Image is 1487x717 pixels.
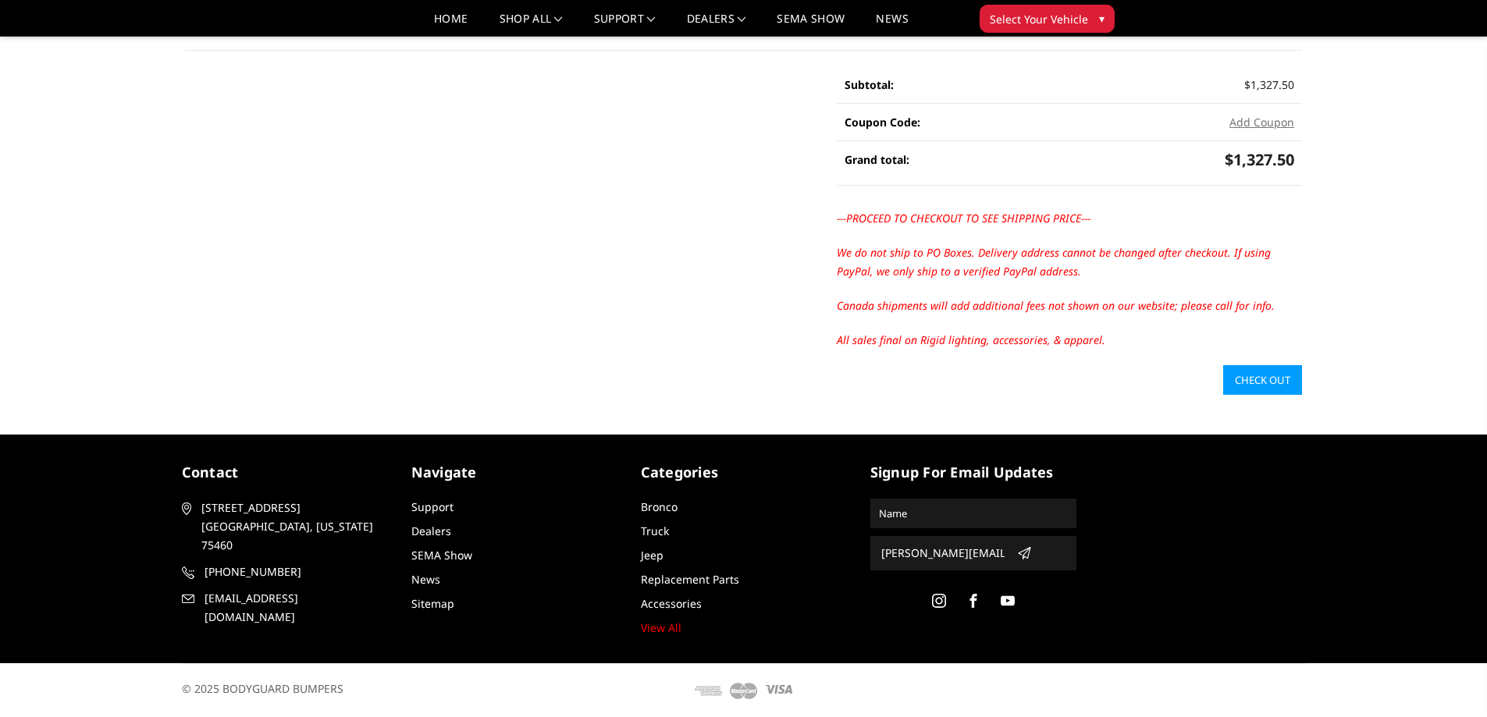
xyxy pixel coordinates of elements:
[777,13,845,36] a: SEMA Show
[641,524,669,538] a: Truck
[201,499,382,555] span: [STREET_ADDRESS] [GEOGRAPHIC_DATA], [US_STATE] 75460
[1223,365,1302,395] a: Check out
[845,152,909,167] strong: Grand total:
[641,596,702,611] a: Accessories
[182,589,388,626] a: [EMAIL_ADDRESS][DOMAIN_NAME]
[980,5,1115,33] button: Select Your Vehicle
[641,572,739,587] a: Replacement Parts
[411,499,454,514] a: Support
[411,548,472,563] a: SEMA Show
[205,563,386,581] span: [PHONE_NUMBER]
[641,499,678,514] a: Bronco
[837,331,1302,350] p: All sales final on Rigid lighting, accessories, & apparel.
[411,524,451,538] a: Dealers
[845,115,920,130] strong: Coupon Code:
[1229,114,1294,130] button: Add Coupon
[876,13,908,36] a: News
[641,548,663,563] a: Jeep
[1225,149,1294,170] span: $1,327.50
[687,13,746,36] a: Dealers
[1244,77,1294,92] span: $1,327.50
[875,541,1011,566] input: Email
[500,13,563,36] a: shop all
[870,462,1076,483] h5: signup for email updates
[434,13,468,36] a: Home
[182,563,388,581] a: [PHONE_NUMBER]
[837,243,1302,281] p: We do not ship to PO Boxes. Delivery address cannot be changed after checkout. If using PayPal, w...
[990,11,1088,27] span: Select Your Vehicle
[182,462,388,483] h5: contact
[205,589,386,626] span: [EMAIL_ADDRESS][DOMAIN_NAME]
[411,572,440,587] a: News
[411,462,617,483] h5: Navigate
[641,620,681,635] a: View All
[837,209,1302,228] p: ---PROCEED TO CHECKOUT TO SEE SHIPPING PRICE---
[1099,10,1105,27] span: ▾
[873,501,1074,526] input: Name
[182,681,343,696] span: © 2025 BODYGUARD BUMPERS
[594,13,656,36] a: Support
[837,296,1302,315] p: Canada shipments will add additional fees not shown on our website; please call for info.
[411,596,454,611] a: Sitemap
[641,462,847,483] h5: Categories
[845,77,894,92] strong: Subtotal:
